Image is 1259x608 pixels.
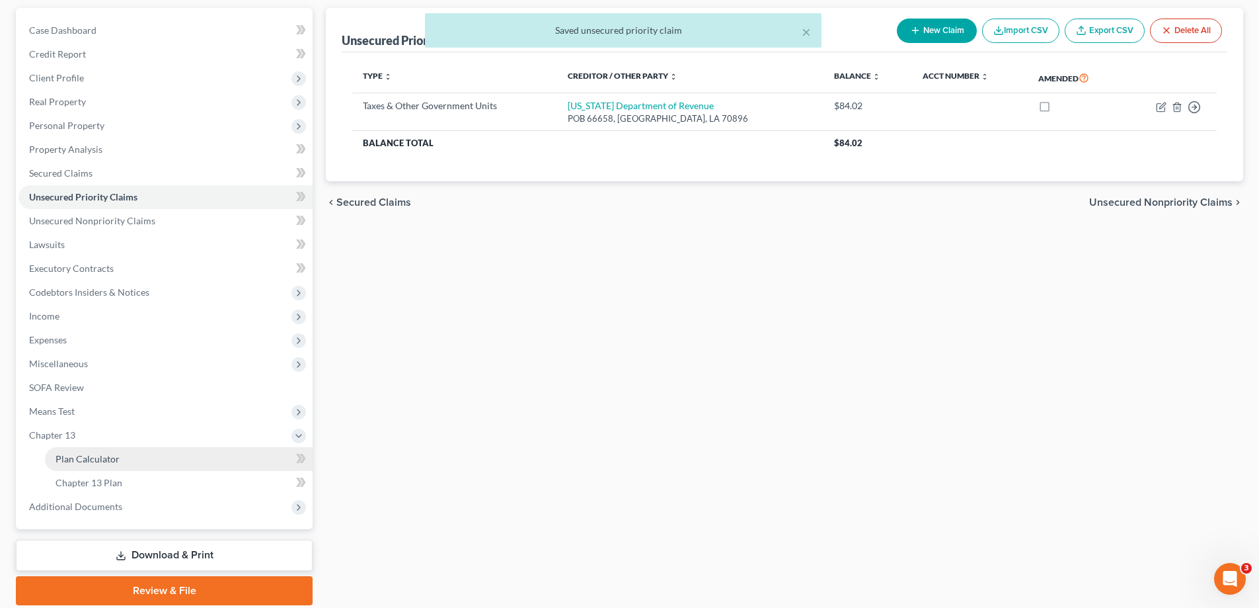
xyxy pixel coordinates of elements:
button: Unsecured Nonpriority Claims chevron_right [1089,197,1243,208]
span: Means Test [29,406,75,417]
span: Unsecured Priority Claims [29,191,137,202]
span: Client Profile [29,72,84,83]
i: unfold_more [669,73,677,81]
th: Balance Total [352,131,823,155]
span: Income [29,310,59,322]
i: unfold_more [872,73,880,81]
span: Property Analysis [29,144,102,155]
i: chevron_left [326,197,336,208]
span: Miscellaneous [29,358,88,369]
a: Lawsuits [19,233,313,257]
a: SOFA Review [19,376,313,400]
a: [US_STATE] Department of Revenue [568,100,714,111]
div: Taxes & Other Government Units [363,99,547,112]
span: Chapter 13 Plan [56,477,122,488]
a: Type unfold_more [363,71,392,81]
div: Saved unsecured priority claim [436,24,811,37]
i: chevron_right [1233,197,1243,208]
a: Secured Claims [19,161,313,185]
a: Balance unfold_more [834,71,880,81]
iframe: Intercom live chat [1214,563,1246,595]
button: × [802,24,811,40]
a: Plan Calculator [45,447,313,471]
span: $84.02 [834,138,862,148]
span: Credit Report [29,48,86,60]
a: Creditor / Other Party unfold_more [568,71,677,81]
span: Real Property [29,96,86,107]
div: POB 66658, [GEOGRAPHIC_DATA], LA 70896 [568,112,812,125]
div: $84.02 [834,99,902,112]
span: Codebtors Insiders & Notices [29,286,149,298]
th: Amended [1028,63,1123,93]
span: Chapter 13 [29,429,75,441]
a: Download & Print [16,540,313,571]
button: chevron_left Secured Claims [326,197,411,208]
span: Expenses [29,334,67,345]
a: Unsecured Priority Claims [19,185,313,209]
span: Lawsuits [29,239,65,250]
span: Executory Contracts [29,263,114,274]
a: Review & File [16,576,313,605]
span: 3 [1241,563,1252,574]
span: Personal Property [29,120,104,131]
a: Chapter 13 Plan [45,471,313,495]
span: Plan Calculator [56,453,120,464]
a: Acct Number unfold_more [923,71,989,81]
span: SOFA Review [29,382,84,393]
span: Additional Documents [29,501,122,512]
span: Unsecured Nonpriority Claims [1089,197,1233,208]
i: unfold_more [981,73,989,81]
span: Unsecured Nonpriority Claims [29,215,155,226]
a: Executory Contracts [19,257,313,281]
span: Secured Claims [336,197,411,208]
a: Property Analysis [19,138,313,161]
i: unfold_more [384,73,392,81]
span: Secured Claims [29,167,93,179]
a: Unsecured Nonpriority Claims [19,209,313,233]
